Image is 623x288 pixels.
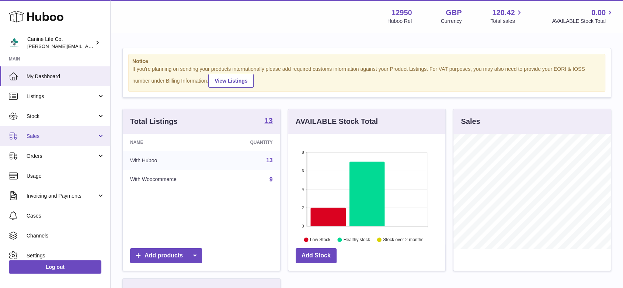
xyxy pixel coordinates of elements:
[591,8,606,18] span: 0.00
[441,18,462,25] div: Currency
[27,113,97,120] span: Stock
[383,237,423,242] text: Stock over 2 months
[208,74,254,88] a: View Listings
[27,252,105,259] span: Settings
[123,170,220,189] td: With Woocommerce
[302,187,304,191] text: 4
[27,43,148,49] span: [PERSON_NAME][EMAIL_ADDRESS][DOMAIN_NAME]
[296,248,337,263] a: Add Stock
[269,176,273,183] a: 9
[344,237,370,242] text: Healthy stock
[123,151,220,170] td: With Huboo
[132,58,601,65] strong: Notice
[387,18,412,25] div: Huboo Ref
[27,36,94,50] div: Canine Life Co.
[27,173,105,180] span: Usage
[391,8,412,18] strong: 12950
[490,18,523,25] span: Total sales
[490,8,523,25] a: 120.42 Total sales
[302,224,304,228] text: 0
[220,134,280,151] th: Quantity
[302,205,304,210] text: 2
[446,8,462,18] strong: GBP
[27,133,97,140] span: Sales
[123,134,220,151] th: Name
[27,232,105,239] span: Channels
[27,192,97,199] span: Invoicing and Payments
[552,8,614,25] a: 0.00 AVAILABLE Stock Total
[27,93,97,100] span: Listings
[27,212,105,219] span: Cases
[130,248,202,263] a: Add products
[27,153,97,160] span: Orders
[492,8,515,18] span: 120.42
[302,150,304,155] text: 8
[9,37,20,48] img: kevin@clsgltd.co.uk
[266,157,273,163] a: 13
[130,117,178,126] h3: Total Listings
[132,66,601,88] div: If you're planning on sending your products internationally please add required customs informati...
[310,237,331,242] text: Low Stock
[264,117,272,126] a: 13
[302,169,304,173] text: 6
[27,73,105,80] span: My Dashboard
[9,260,101,274] a: Log out
[461,117,480,126] h3: Sales
[296,117,378,126] h3: AVAILABLE Stock Total
[264,117,272,124] strong: 13
[552,18,614,25] span: AVAILABLE Stock Total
